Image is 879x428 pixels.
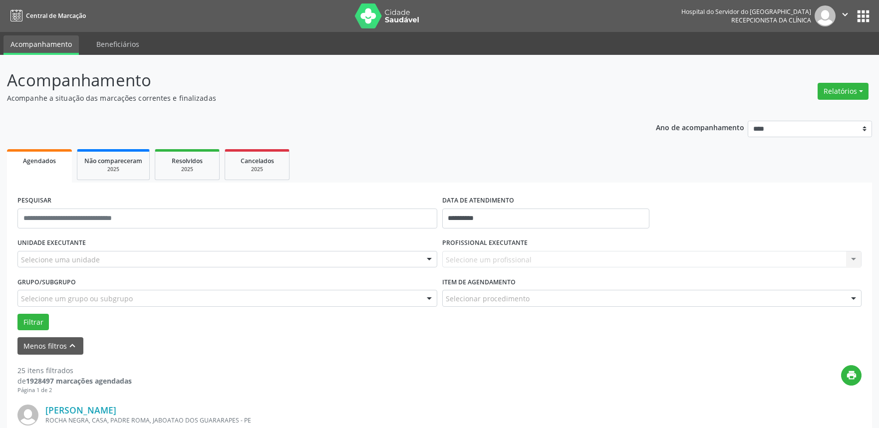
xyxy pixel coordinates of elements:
[846,370,857,381] i: print
[731,16,811,24] span: Recepcionista da clínica
[17,386,132,395] div: Página 1 de 2
[446,293,530,304] span: Selecionar procedimento
[21,254,100,265] span: Selecione uma unidade
[84,166,142,173] div: 2025
[26,11,86,20] span: Central de Marcação
[681,7,811,16] div: Hospital do Servidor do [GEOGRAPHIC_DATA]
[815,5,836,26] img: img
[26,376,132,386] strong: 1928497 marcações agendadas
[84,157,142,165] span: Não compareceram
[17,405,38,426] img: img
[21,293,133,304] span: Selecione um grupo ou subgrupo
[840,9,851,20] i: 
[89,35,146,53] a: Beneficiários
[232,166,282,173] div: 2025
[442,193,514,209] label: DATA DE ATENDIMENTO
[17,274,76,290] label: Grupo/Subgrupo
[836,5,855,26] button: 
[7,7,86,24] a: Central de Marcação
[67,340,78,351] i: keyboard_arrow_up
[442,235,528,251] label: PROFISSIONAL EXECUTANTE
[17,235,86,251] label: UNIDADE EXECUTANTE
[17,314,49,331] button: Filtrar
[7,93,612,103] p: Acompanhe a situação das marcações correntes e finalizadas
[45,416,712,425] div: ROCHA NEGRA, CASA, PADRE ROMA, JABOATAO DOS GUARARAPES - PE
[841,365,862,386] button: print
[818,83,869,100] button: Relatórios
[17,337,83,355] button: Menos filtroskeyboard_arrow_up
[162,166,212,173] div: 2025
[855,7,872,25] button: apps
[7,68,612,93] p: Acompanhamento
[17,193,51,209] label: PESQUISAR
[17,365,132,376] div: 25 itens filtrados
[442,274,516,290] label: Item de agendamento
[23,157,56,165] span: Agendados
[3,35,79,55] a: Acompanhamento
[17,376,132,386] div: de
[45,405,116,416] a: [PERSON_NAME]
[656,121,744,133] p: Ano de acompanhamento
[172,157,203,165] span: Resolvidos
[241,157,274,165] span: Cancelados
